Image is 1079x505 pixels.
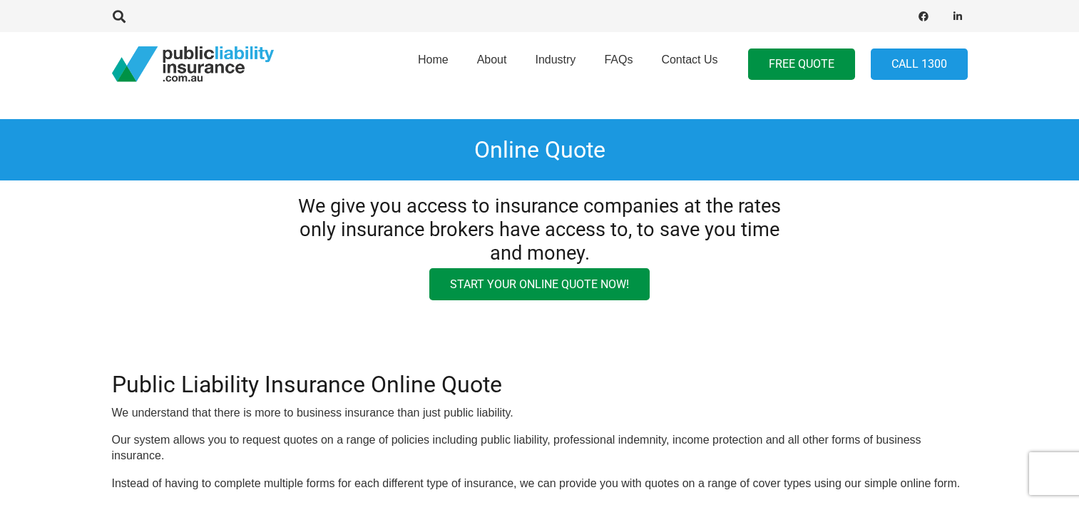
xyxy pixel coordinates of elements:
a: Home [404,28,463,101]
span: Home [418,53,449,66]
a: Facebook [914,6,934,26]
a: About [463,28,521,101]
a: Contact Us [647,28,732,101]
h2: Public Liability Insurance Online Quote [112,371,968,398]
span: Contact Us [661,53,717,66]
a: pli_logotransparent [112,46,274,82]
a: Search [106,10,134,23]
p: Our system allows you to request quotes on a range of policies including public liability, profes... [112,432,968,464]
span: Industry [535,53,576,66]
a: Start your online quote now! [429,268,650,300]
span: FAQs [604,53,633,66]
a: FREE QUOTE [748,49,855,81]
a: Call 1300 [871,49,968,81]
span: About [477,53,507,66]
h3: We give you access to insurance companies at the rates only insurance brokers have access to, to ... [285,195,794,265]
a: LinkedIn [948,6,968,26]
a: FAQs [590,28,647,101]
p: We understand that there is more to business insurance than just public liability. [112,405,968,421]
a: Industry [521,28,590,101]
p: Instead of having to complete multiple forms for each different type of insurance, we can provide... [112,476,968,491]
